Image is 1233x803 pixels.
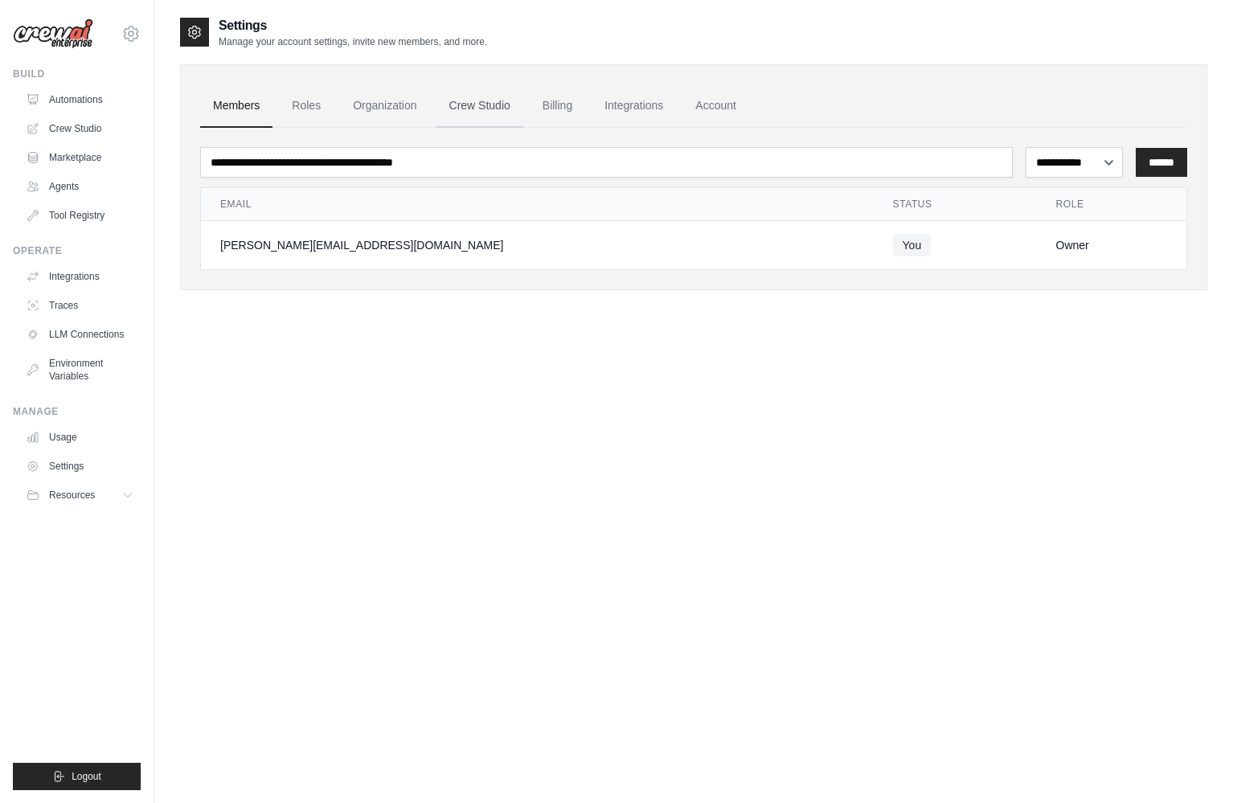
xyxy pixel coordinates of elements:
a: Settings [19,453,141,479]
a: Members [200,84,272,128]
th: Role [1037,188,1186,221]
a: Automations [19,87,141,113]
button: Logout [13,763,141,790]
a: Billing [530,84,585,128]
img: Logo [13,18,93,49]
p: Manage your account settings, invite new members, and more. [219,35,487,48]
th: Status [874,188,1037,221]
h2: Settings [219,16,487,35]
div: Operate [13,244,141,257]
a: Organization [340,84,429,128]
th: Email [201,188,874,221]
a: Marketplace [19,145,141,170]
a: Usage [19,424,141,450]
a: Integrations [592,84,676,128]
div: Build [13,68,141,80]
a: Environment Variables [19,350,141,389]
a: Agents [19,174,141,199]
div: Owner [1056,237,1167,253]
a: Traces [19,293,141,318]
div: Manage [13,405,141,418]
a: Integrations [19,264,141,289]
button: Resources [19,482,141,508]
a: Account [682,84,749,128]
div: [PERSON_NAME][EMAIL_ADDRESS][DOMAIN_NAME] [220,237,854,253]
a: Crew Studio [436,84,523,128]
span: Logout [72,770,101,783]
a: LLM Connections [19,322,141,347]
a: Tool Registry [19,203,141,228]
a: Roles [279,84,334,128]
span: You [893,234,932,256]
a: Crew Studio [19,116,141,141]
span: Resources [49,489,95,502]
